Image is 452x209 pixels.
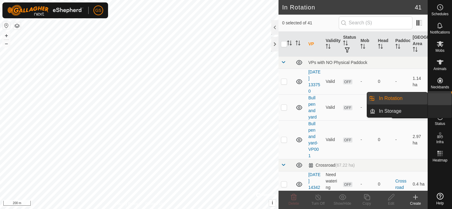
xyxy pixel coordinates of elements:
[413,48,418,53] p-sorticon: Activate to sort
[360,104,373,111] div: -
[282,4,415,11] h2: In Rotation
[358,32,375,57] th: Mob
[428,190,452,207] a: Help
[375,92,427,104] a: In Rotation
[306,32,323,57] th: VP
[282,20,339,26] span: 0 selected of 41
[403,201,428,206] div: Create
[145,201,163,207] a: Contact Us
[393,32,410,57] th: Paddock
[360,136,373,143] div: -
[326,45,331,50] p-sorticon: Activate to sort
[330,201,355,206] div: Show/Hide
[360,78,373,85] div: -
[430,30,450,34] span: Notifications
[367,92,427,104] li: In Rotation
[376,120,393,159] td: 0
[343,182,352,187] span: OFF
[433,158,447,162] span: Heatmap
[379,95,402,102] span: In Rotation
[308,95,317,119] a: Bull pen and yard
[339,16,412,29] input: Search (S)
[393,120,410,159] td: -
[393,69,410,94] td: -
[410,120,428,159] td: 2.97 ha
[431,85,449,89] span: Neckbands
[435,122,445,126] span: Status
[287,41,292,46] p-sorticon: Activate to sort
[360,45,365,50] p-sorticon: Activate to sort
[341,32,358,57] th: Status
[410,32,428,57] th: [GEOGRAPHIC_DATA] Area
[3,40,10,47] button: –
[7,5,83,16] img: Gallagher Logo
[436,201,444,205] span: Help
[323,69,341,94] td: Valid
[367,105,427,117] li: In Storage
[308,60,425,65] div: VPs with NO Physical Paddock
[355,201,379,206] div: Copy
[308,172,321,196] a: [DATE] 143421
[395,45,400,50] p-sorticon: Activate to sort
[95,7,101,14] span: GS
[335,163,355,168] span: (67.22 ha)
[395,179,407,190] a: Crossroad
[431,12,448,16] span: Schedules
[343,105,352,110] span: OFF
[376,171,393,197] td: 0
[343,41,348,46] p-sorticon: Activate to sort
[296,41,300,46] p-sorticon: Activate to sort
[343,79,352,84] span: OFF
[375,105,427,117] a: In Storage
[323,171,341,197] td: Need watering point
[306,201,330,206] div: Turn Off
[323,32,341,57] th: Validity
[323,94,341,120] td: Valid
[323,120,341,159] td: Valid
[436,49,444,52] span: Mobs
[3,32,10,39] button: +
[379,108,401,115] span: In Storage
[436,140,443,144] span: Infra
[379,201,403,206] div: Edit
[433,67,447,71] span: Animals
[410,69,428,94] td: 1.14 ha
[376,32,393,57] th: Head
[360,181,373,187] div: -
[308,69,321,94] a: [DATE] 133750
[272,200,273,205] span: i
[289,201,299,206] span: Delete
[410,171,428,197] td: 0.4 ha
[115,201,138,207] a: Privacy Policy
[308,163,355,168] div: Crossroad
[13,22,21,30] button: Map Layers
[376,69,393,94] td: 0
[378,45,383,50] p-sorticon: Activate to sort
[3,22,10,29] button: Reset Map
[343,137,352,143] span: OFF
[308,121,319,158] a: Bull pen and yard-VP001
[269,200,276,206] button: i
[415,3,422,12] span: 41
